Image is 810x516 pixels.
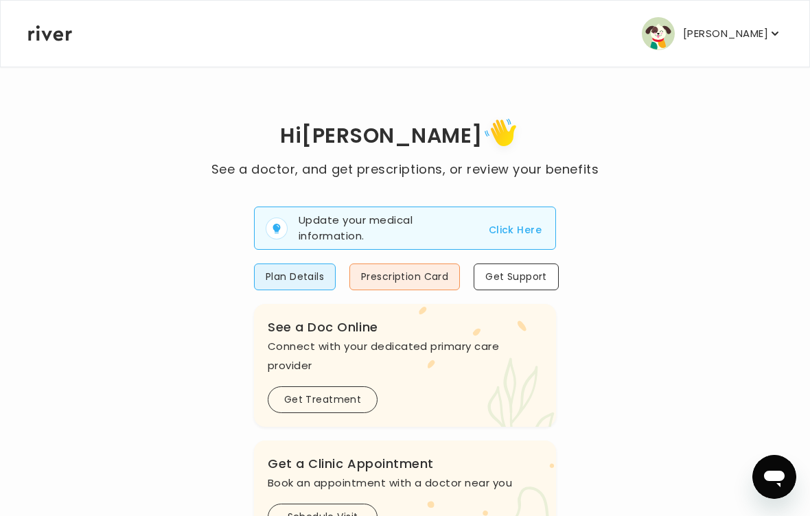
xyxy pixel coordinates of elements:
p: [PERSON_NAME] [683,24,768,43]
p: Connect with your dedicated primary care provider [268,337,542,375]
p: See a doctor, and get prescriptions, or review your benefits [211,160,599,179]
iframe: Button to launch messaging window [752,455,796,499]
h1: Hi [PERSON_NAME] [211,114,599,160]
button: Click Here [489,222,542,238]
button: Plan Details [254,263,336,290]
button: Get Support [474,263,559,290]
p: Book an appointment with a doctor near you [268,473,542,493]
p: Update your medical information. [299,213,472,244]
button: user avatar[PERSON_NAME] [642,17,782,50]
h3: See a Doc Online [268,318,542,337]
img: user avatar [642,17,675,50]
h3: Get a Clinic Appointment [268,454,542,473]
button: Get Treatment [268,386,378,413]
button: Prescription Card [349,263,460,290]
